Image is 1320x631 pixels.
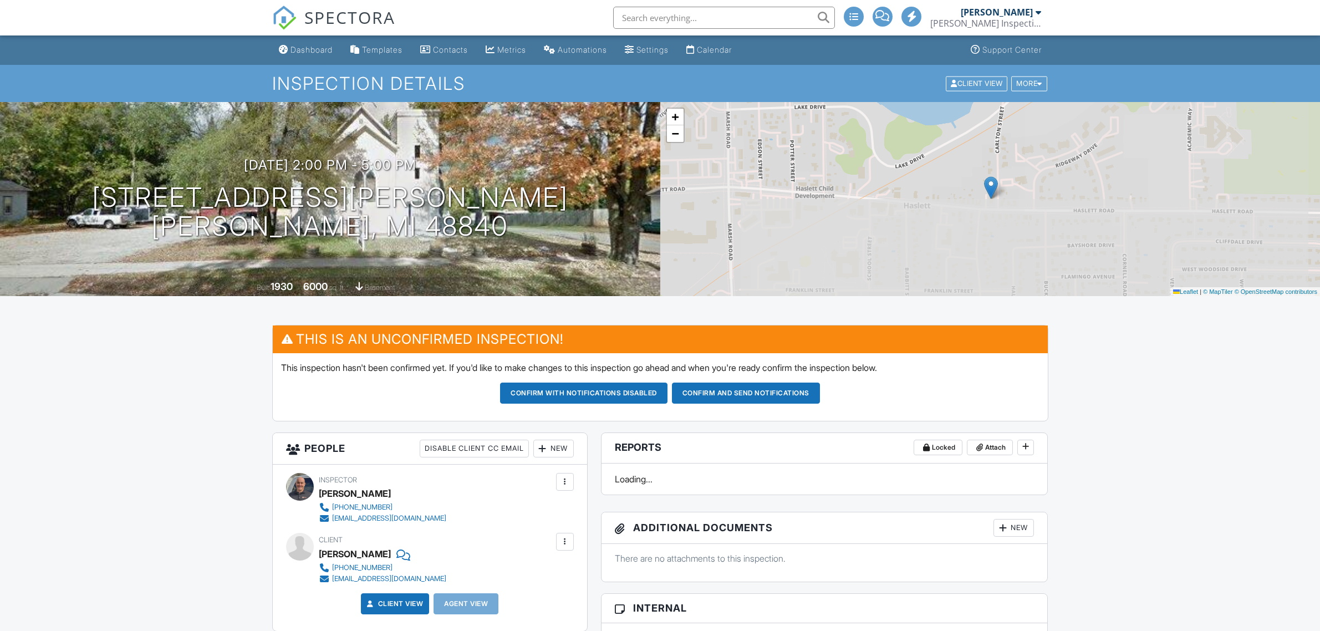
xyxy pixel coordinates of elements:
[671,110,679,124] span: +
[304,6,395,29] span: SPECTORA
[602,512,1048,544] h3: Additional Documents
[615,552,1034,564] p: There are no attachments to this inspection.
[365,283,395,292] span: basement
[636,45,669,54] div: Settings
[319,485,391,502] div: [PERSON_NAME]
[1235,288,1317,295] a: © OpenStreetMap contributors
[272,74,1048,93] h1: Inspection Details
[92,183,568,242] h1: [STREET_ADDRESS][PERSON_NAME] [PERSON_NAME], MI 48840
[671,126,679,140] span: −
[332,514,446,523] div: [EMAIL_ADDRESS][DOMAIN_NAME]
[274,40,337,60] a: Dashboard
[602,594,1048,623] h3: Internal
[1173,288,1198,295] a: Leaflet
[533,440,574,457] div: New
[1203,288,1233,295] a: © MapTiler
[319,502,446,513] a: [PHONE_NUMBER]
[1200,288,1201,295] span: |
[697,45,732,54] div: Calendar
[613,7,835,29] input: Search everything...
[500,383,667,404] button: Confirm with notifications disabled
[257,283,269,292] span: Built
[319,562,446,573] a: [PHONE_NUMBER]
[620,40,673,60] a: Settings
[281,362,1039,374] p: This inspection hasn't been confirmed yet. If you'd like to make changes to this inspection go ah...
[539,40,611,60] a: Automations (Advanced)
[362,45,402,54] div: Templates
[290,45,333,54] div: Dashboard
[332,574,446,583] div: [EMAIL_ADDRESS][DOMAIN_NAME]
[319,476,357,484] span: Inspector
[365,598,424,609] a: Client View
[272,15,395,38] a: SPECTORA
[672,383,820,404] button: Confirm and send notifications
[667,109,684,125] a: Zoom in
[481,40,531,60] a: Metrics
[982,45,1042,54] div: Support Center
[319,536,343,544] span: Client
[497,45,526,54] div: Metrics
[332,563,393,572] div: [PHONE_NUMBER]
[271,281,293,292] div: 1930
[945,79,1010,87] a: Client View
[682,40,736,60] a: Calendar
[272,6,297,30] img: The Best Home Inspection Software - Spectora
[930,18,1041,29] div: McNamara Inspections
[346,40,407,60] a: Templates
[273,433,587,465] h3: People
[319,573,446,584] a: [EMAIL_ADDRESS][DOMAIN_NAME]
[319,513,446,524] a: [EMAIL_ADDRESS][DOMAIN_NAME]
[667,125,684,142] a: Zoom out
[984,176,998,199] img: Marker
[329,283,345,292] span: sq. ft.
[433,45,468,54] div: Contacts
[273,325,1048,353] h3: This is an Unconfirmed Inspection!
[420,440,529,457] div: Disable Client CC Email
[332,503,393,512] div: [PHONE_NUMBER]
[966,40,1046,60] a: Support Center
[1011,76,1047,91] div: More
[961,7,1033,18] div: [PERSON_NAME]
[319,546,391,562] div: [PERSON_NAME]
[244,157,416,172] h3: [DATE] 2:00 pm - 5:00 pm
[303,281,328,292] div: 6000
[416,40,472,60] a: Contacts
[946,76,1007,91] div: Client View
[558,45,607,54] div: Automations
[993,519,1034,537] div: New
